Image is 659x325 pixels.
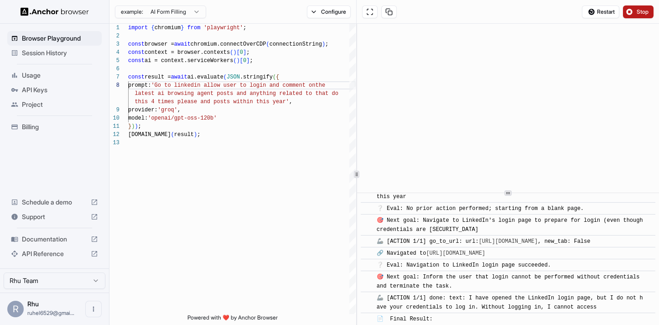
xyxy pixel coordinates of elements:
button: Open menu [85,301,102,317]
span: context = browser.contexts [145,49,230,56]
span: d to that do [299,90,338,97]
span: connectionString [270,41,322,47]
span: ( [223,74,227,80]
span: , [177,107,181,113]
div: 7 [109,73,119,81]
button: Open in full screen [362,5,378,18]
span: Restart [597,8,615,16]
span: [ [237,49,240,56]
div: Usage [7,68,102,83]
div: Schedule a demo [7,195,102,210]
span: ] [246,58,249,64]
span: ; [243,25,246,31]
span: await [171,74,187,80]
span: 0 [240,49,243,56]
span: ai = context.serviceWorkers [145,58,233,64]
span: 'Go to linkedin allow user to login and comment on [151,82,315,89]
div: Browser Playground [7,31,102,46]
span: ) [237,58,240,64]
span: import [128,25,148,31]
span: result = [145,74,171,80]
span: await [174,41,191,47]
div: R [7,301,24,317]
div: API Reference [7,246,102,261]
span: ( [230,49,233,56]
span: ) [135,123,138,130]
button: Stop [623,5,654,18]
button: Configure [307,5,351,18]
button: Restart [582,5,619,18]
div: 3 [109,40,119,48]
button: Copy session ID [381,5,397,18]
span: const [128,58,145,64]
div: Billing [7,120,102,134]
span: 0 [243,58,246,64]
span: prompt: [128,82,151,89]
div: 1 [109,24,119,32]
span: Usage [22,71,98,80]
span: ) [233,49,236,56]
span: } [181,25,184,31]
img: Anchor Logo [21,7,89,16]
div: 9 [109,106,119,114]
div: 10 [109,114,119,122]
div: 11 [109,122,119,131]
div: Documentation [7,232,102,246]
span: , [289,99,292,105]
span: ) [131,123,135,130]
span: { [151,25,154,31]
span: API Reference [22,249,87,258]
span: ai.evaluate [187,74,223,80]
div: 2 [109,32,119,40]
span: [DOMAIN_NAME] [128,131,171,138]
span: const [128,41,145,47]
span: const [128,49,145,56]
span: this 4 times please and posts within this year' [135,99,289,105]
span: ; [197,131,200,138]
span: ruhel6529@gmail.com [27,309,74,316]
span: Documentation [22,235,87,244]
span: model: [128,115,148,121]
div: Session History [7,46,102,60]
span: Schedule a demo [22,198,87,207]
div: 13 [109,139,119,147]
span: const [128,74,145,80]
span: Stop [637,8,649,16]
div: 5 [109,57,119,65]
span: ( [266,41,269,47]
span: 'playwright' [204,25,243,31]
span: [ [240,58,243,64]
div: Support [7,210,102,224]
span: Powered with ❤️ by Anchor Browser [187,314,278,325]
span: the [315,82,325,89]
span: ] [243,49,246,56]
span: } [128,123,131,130]
span: JSON [227,74,240,80]
span: 'groq' [158,107,177,113]
span: result [174,131,194,138]
span: ( [273,74,276,80]
span: chromium.connectOverCDP [191,41,266,47]
span: ; [246,49,249,56]
span: ; [138,123,141,130]
span: chromium [155,25,181,31]
span: from [187,25,201,31]
span: ) [194,131,197,138]
span: ; [325,41,328,47]
span: ) [322,41,325,47]
div: 12 [109,131,119,139]
span: Billing [22,122,98,131]
div: Project [7,97,102,112]
span: .stringify [240,74,273,80]
span: Rhu [27,300,39,308]
span: Support [22,212,87,221]
div: 8 [109,81,119,89]
span: 'openai/gpt-oss-120b' [148,115,217,121]
span: API Keys [22,85,98,94]
span: Project [22,100,98,109]
span: provider: [128,107,158,113]
span: example: [121,8,143,16]
div: 6 [109,65,119,73]
div: 4 [109,48,119,57]
span: ( [233,58,236,64]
